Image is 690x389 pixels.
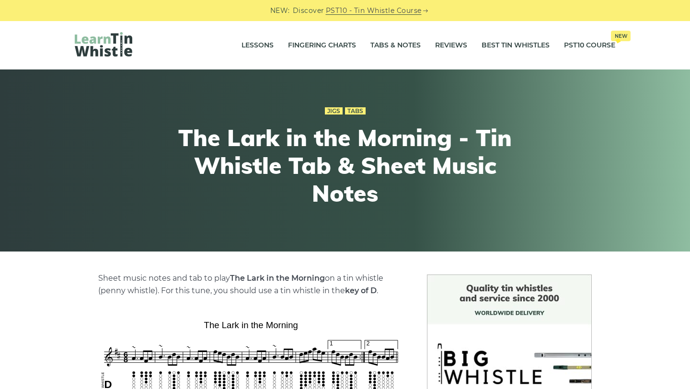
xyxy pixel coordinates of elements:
a: Reviews [435,34,467,57]
a: Tabs [345,107,366,115]
p: Sheet music notes and tab to play on a tin whistle (penny whistle). For this tune, you should use... [98,272,404,297]
strong: The Lark in the Morning [230,274,325,283]
span: New [611,31,631,41]
a: PST10 CourseNew [564,34,615,57]
a: Tabs & Notes [370,34,421,57]
strong: key of D [345,286,377,295]
a: Fingering Charts [288,34,356,57]
img: LearnTinWhistle.com [75,32,132,57]
a: Jigs [325,107,343,115]
h1: The Lark in the Morning - Tin Whistle Tab & Sheet Music Notes [169,124,521,207]
a: Best Tin Whistles [482,34,550,57]
a: Lessons [241,34,274,57]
